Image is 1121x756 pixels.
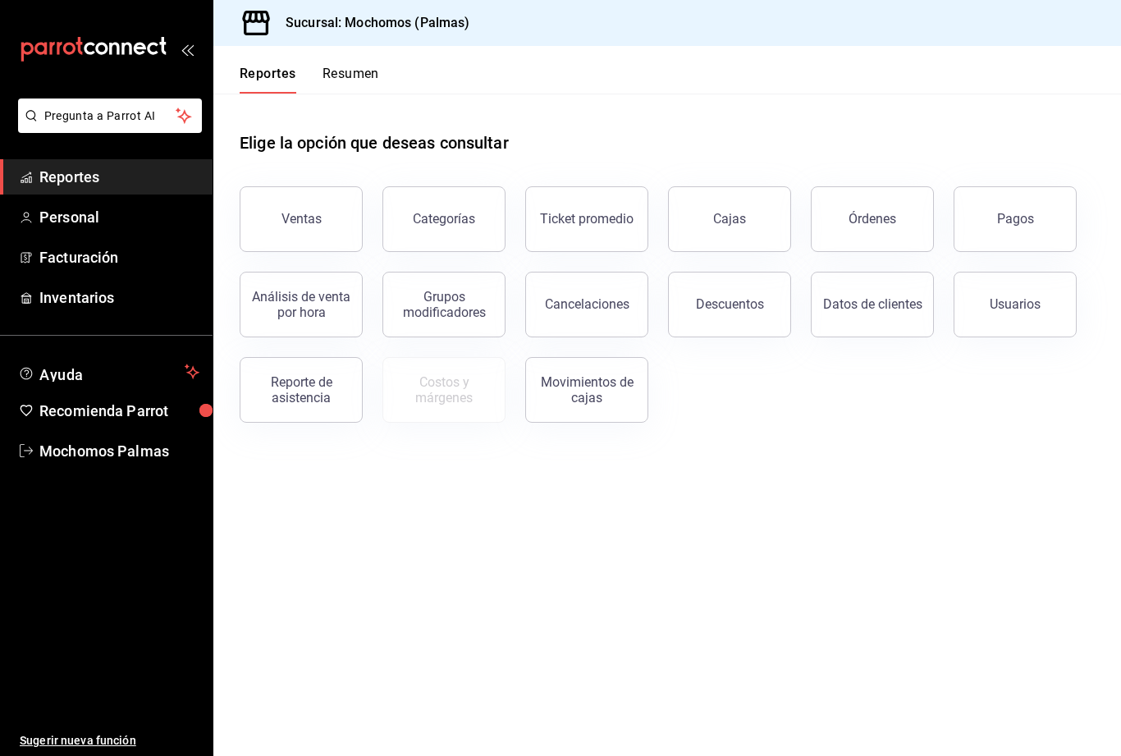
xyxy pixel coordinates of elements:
div: Análisis de venta por hora [250,289,352,320]
h1: Elige la opción que deseas consultar [240,131,509,155]
button: Análisis de venta por hora [240,272,363,337]
div: Datos de clientes [823,296,922,312]
span: Sugerir nueva función [20,732,199,749]
div: Grupos modificadores [393,289,495,320]
button: Ticket promedio [525,186,648,252]
span: Pregunta a Parrot AI [44,108,176,125]
button: open_drawer_menu [181,43,194,56]
button: Ventas [240,186,363,252]
h3: Sucursal: Mochomos (Palmas) [272,13,470,33]
button: Pregunta a Parrot AI [18,99,202,133]
button: Cancelaciones [525,272,648,337]
button: Descuentos [668,272,791,337]
div: Cajas [713,209,747,229]
span: Ayuda [39,362,178,382]
span: Facturación [39,246,199,268]
span: Reportes [39,166,199,188]
div: Ventas [281,211,322,227]
div: Reporte de asistencia [250,374,352,405]
button: Órdenes [811,186,934,252]
a: Cajas [668,186,791,252]
button: Movimientos de cajas [525,357,648,423]
div: Órdenes [849,211,896,227]
div: Costos y márgenes [393,374,495,405]
div: Categorías [413,211,475,227]
button: Datos de clientes [811,272,934,337]
div: Movimientos de cajas [536,374,638,405]
button: Grupos modificadores [382,272,506,337]
div: Pagos [997,211,1034,227]
button: Categorías [382,186,506,252]
div: Ticket promedio [540,211,634,227]
button: Contrata inventarios para ver este reporte [382,357,506,423]
button: Resumen [323,66,379,94]
div: Cancelaciones [545,296,629,312]
div: Descuentos [696,296,764,312]
span: Inventarios [39,286,199,309]
a: Pregunta a Parrot AI [11,119,202,136]
button: Usuarios [954,272,1077,337]
div: navigation tabs [240,66,379,94]
button: Reporte de asistencia [240,357,363,423]
span: Mochomos Palmas [39,440,199,462]
button: Reportes [240,66,296,94]
span: Personal [39,206,199,228]
div: Usuarios [990,296,1041,312]
span: Recomienda Parrot [39,400,199,422]
button: Pagos [954,186,1077,252]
